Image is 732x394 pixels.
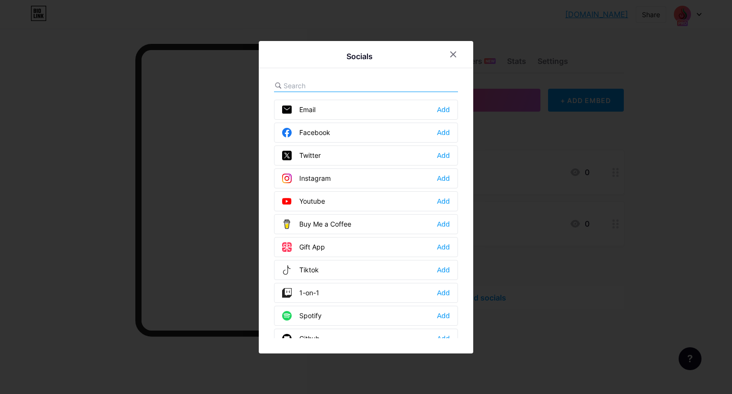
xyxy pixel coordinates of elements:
[437,128,450,137] div: Add
[437,334,450,343] div: Add
[282,128,330,137] div: Facebook
[282,174,331,183] div: Instagram
[437,288,450,298] div: Add
[282,219,351,229] div: Buy Me a Coffee
[437,265,450,275] div: Add
[437,219,450,229] div: Add
[346,51,373,62] div: Socials
[282,105,315,114] div: Email
[282,151,321,160] div: Twitter
[437,197,450,206] div: Add
[437,242,450,252] div: Add
[282,311,322,321] div: Spotify
[437,311,450,321] div: Add
[437,105,450,114] div: Add
[282,334,320,343] div: Github
[282,265,319,275] div: Tiktok
[282,242,325,252] div: Gift App
[284,81,389,91] input: Search
[282,197,325,206] div: Youtube
[282,288,319,298] div: 1-on-1
[437,174,450,183] div: Add
[437,151,450,160] div: Add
